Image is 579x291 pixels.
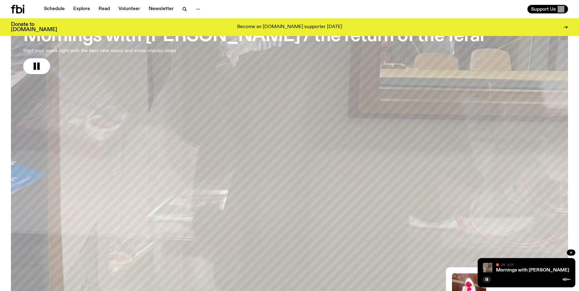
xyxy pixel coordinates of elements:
[483,263,492,273] img: A selfie of Jim taken in the reflection of the window of the fbi radio studio.
[527,5,568,13] button: Support Us
[70,5,94,13] a: Explore
[11,22,57,32] h3: Donate to [DOMAIN_NAME]
[23,47,179,55] p: Start your week right with the best new music and some chaotic vibes
[531,6,556,12] span: Support Us
[95,5,114,13] a: Read
[23,28,484,45] h3: Mornings with [PERSON_NAME] / the return of the feral
[40,5,68,13] a: Schedule
[145,5,177,13] a: Newsletter
[501,263,514,267] span: On Air
[23,14,484,74] a: Mornings with [PERSON_NAME] / the return of the feralStart your week right with the best new musi...
[237,24,342,30] p: Become an [DOMAIN_NAME] supporter [DATE]
[115,5,144,13] a: Volunteer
